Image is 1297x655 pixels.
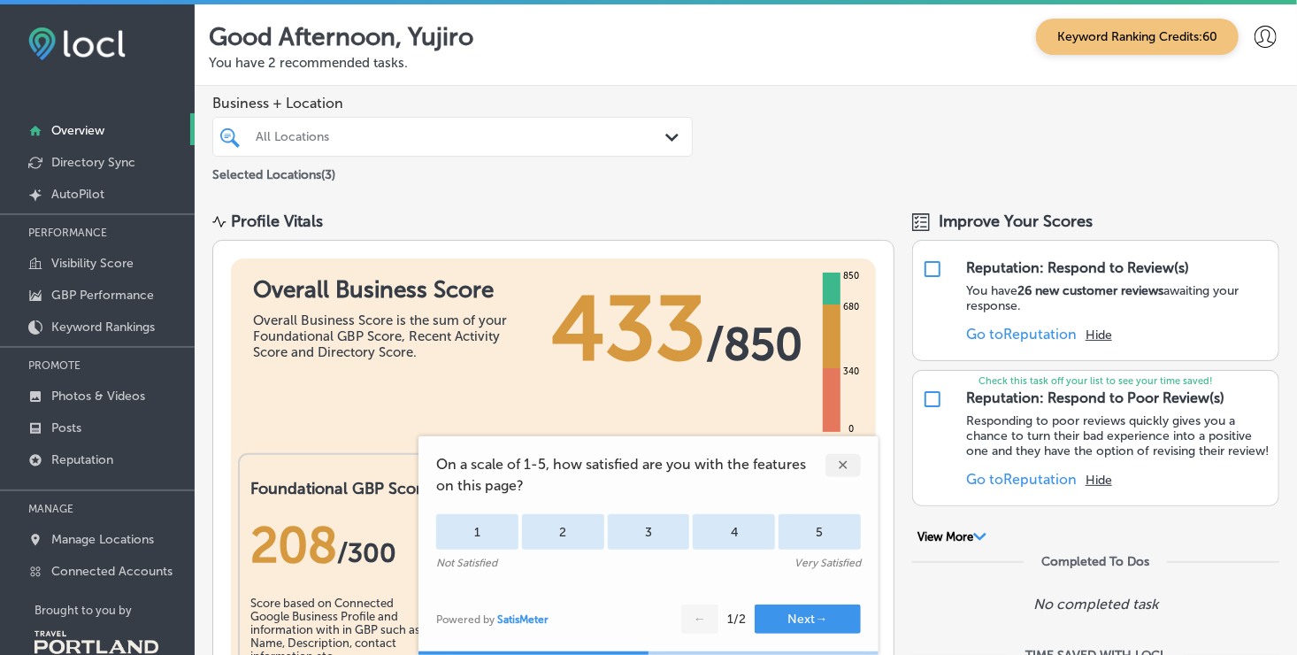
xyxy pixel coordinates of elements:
[51,320,155,335] p: Keyword Rankings
[35,631,158,654] img: Travel Portland
[794,557,861,569] div: Very Satisfied
[840,269,863,283] div: 850
[966,471,1077,488] a: Go toReputation
[1041,554,1149,569] div: Completed To Dos
[912,529,993,545] button: View More
[51,155,135,170] p: Directory Sync
[840,365,863,379] div: 340
[51,187,104,202] p: AutoPilot
[51,452,113,467] p: Reputation
[51,256,134,271] p: Visibility Score
[755,605,861,634] button: Next→
[939,212,1093,231] span: Improve Your Scores
[250,516,431,574] div: 208
[436,613,549,626] div: Powered by
[1086,327,1112,343] button: Hide
[51,564,173,579] p: Connected Accounts
[727,612,746,627] div: 1 / 2
[913,375,1278,387] p: Check this task off your list to see your time saved!
[209,22,473,51] p: Good Afternoon, Yujiro
[51,420,81,435] p: Posts
[1017,283,1163,298] strong: 26 new customer reviews
[779,514,861,550] div: 5
[250,479,431,498] h2: Foundational GBP Score
[840,300,863,314] div: 680
[1033,596,1158,613] p: No completed task
[256,129,667,144] div: All Locations
[825,454,861,477] div: ✕
[681,605,718,634] button: ←
[28,27,126,60] img: fda3e92497d09a02dc62c9cd864e3231.png
[966,326,1077,343] a: Go toReputation
[706,318,802,371] span: / 850
[608,514,690,550] div: 3
[212,95,693,112] span: Business + Location
[966,413,1270,458] p: Responding to poor reviews quickly gives you a chance to turn their bad experience into a positiv...
[51,123,104,138] p: Overview
[966,283,1270,313] p: You have awaiting your response.
[1086,473,1112,488] button: Hide
[551,276,706,382] span: 433
[966,259,1189,276] div: Reputation: Respond to Review(s)
[966,389,1224,406] div: Reputation: Respond to Poor Review(s)
[436,557,497,569] div: Not Satisfied
[497,613,549,626] a: SatisMeter
[693,514,775,550] div: 4
[51,389,145,404] p: Photos & Videos
[845,422,857,436] div: 0
[35,604,195,617] p: Brought to you by
[253,276,518,304] h1: Overall Business Score
[337,537,396,569] span: / 300
[253,312,518,360] div: Overall Business Score is the sum of your Foundational GBP Score, Recent Activity Score and Direc...
[51,532,154,547] p: Manage Locations
[51,288,154,303] p: GBP Performance
[436,514,518,550] div: 1
[212,160,335,182] p: Selected Locations ( 3 )
[231,212,323,231] div: Profile Vitals
[209,55,1283,71] p: You have 2 recommended tasks.
[1036,19,1239,55] span: Keyword Ranking Credits: 60
[522,514,604,550] div: 2
[436,454,825,497] span: On a scale of 1-5, how satisfied are you with the features on this page?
